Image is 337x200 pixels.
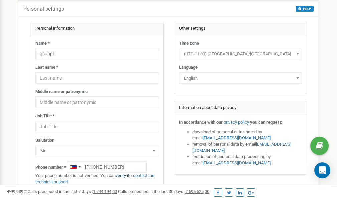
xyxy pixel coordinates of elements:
[35,145,158,156] span: Mr.
[118,189,209,194] span: Calls processed in the last 30 days :
[296,6,314,12] button: HELP
[174,101,307,115] div: Information about data privacy
[35,164,66,171] label: Phone number *
[224,120,249,125] a: privacy policy
[179,72,302,84] span: English
[38,146,156,156] span: Mr.
[192,141,302,154] li: removal of personal data by email ,
[7,189,27,194] span: 99,989%
[35,48,158,59] input: Name
[28,189,117,194] span: Calls processed in the last 7 days :
[35,96,158,108] input: Middle name or patronymic
[192,129,302,141] li: download of personal data shared by email ,
[35,64,58,71] label: Last name *
[35,137,54,144] label: Salutation
[93,189,117,194] u: 1 744 194,00
[250,120,282,125] strong: you can request:
[181,49,300,59] span: (UTC-11:00) Pacific/Midway
[174,22,307,35] div: Other settings
[116,173,129,178] a: verify it
[203,135,271,140] a: [EMAIL_ADDRESS][DOMAIN_NAME]
[179,64,198,71] label: Language
[23,6,64,12] h5: Personal settings
[67,161,147,173] input: +1-800-555-55-55
[35,40,50,47] label: Name *
[314,162,330,178] div: Open Intercom Messenger
[179,40,199,47] label: Time zone
[35,173,158,185] p: Your phone number is not verified. You can or
[35,113,55,119] label: Job Title *
[35,173,154,184] a: contact the technical support
[179,48,302,59] span: (UTC-11:00) Pacific/Midway
[35,121,158,132] input: Job Title
[179,120,223,125] strong: In accordance with our
[181,74,300,83] span: English
[35,89,88,95] label: Middle name or patronymic
[30,22,163,35] div: Personal information
[185,189,209,194] u: 7 596 625,00
[67,162,83,172] div: Telephone country code
[203,160,271,165] a: [EMAIL_ADDRESS][DOMAIN_NAME]
[192,142,291,153] a: [EMAIL_ADDRESS][DOMAIN_NAME]
[192,154,302,166] li: restriction of personal data processing by email .
[35,72,158,84] input: Last name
